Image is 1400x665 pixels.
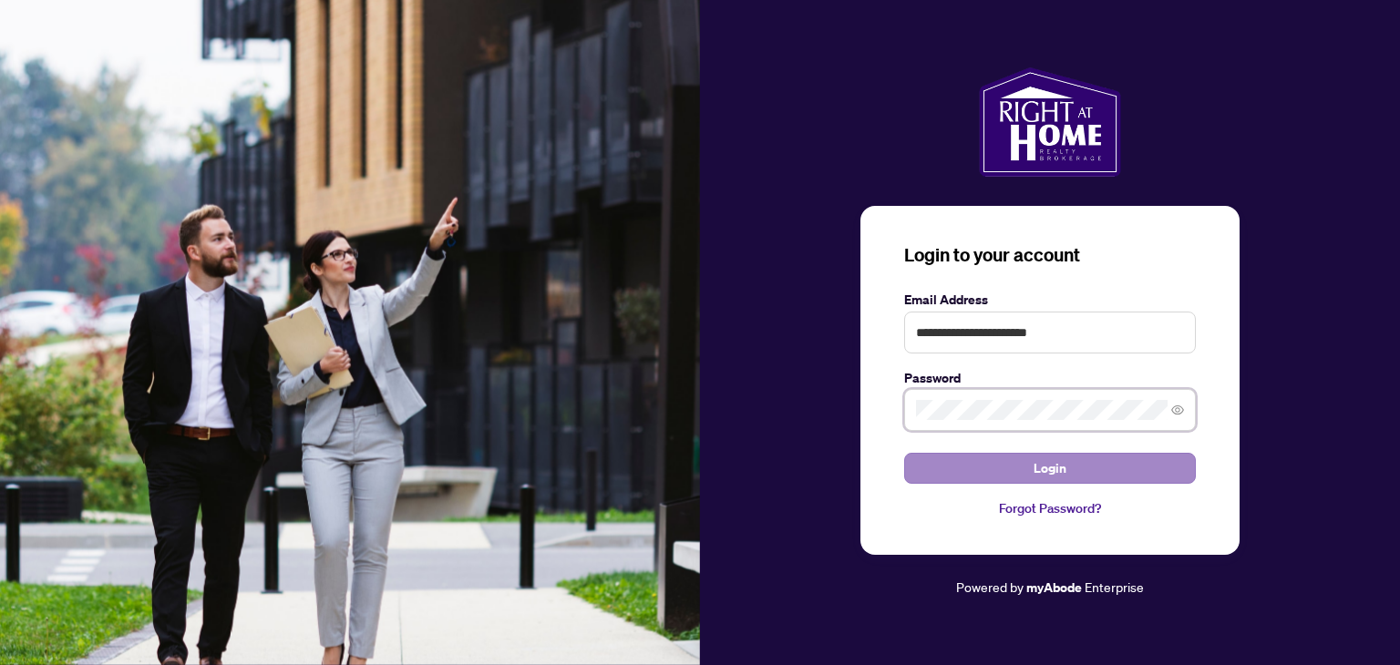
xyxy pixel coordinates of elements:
[904,290,1196,310] label: Email Address
[904,453,1196,484] button: Login
[1034,454,1066,483] span: Login
[1085,578,1144,595] span: Enterprise
[904,498,1196,518] a: Forgot Password?
[904,242,1196,268] h3: Login to your account
[904,368,1196,388] label: Password
[979,67,1120,177] img: ma-logo
[956,578,1024,595] span: Powered by
[1026,578,1082,598] a: myAbode
[1171,404,1184,416] span: eye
